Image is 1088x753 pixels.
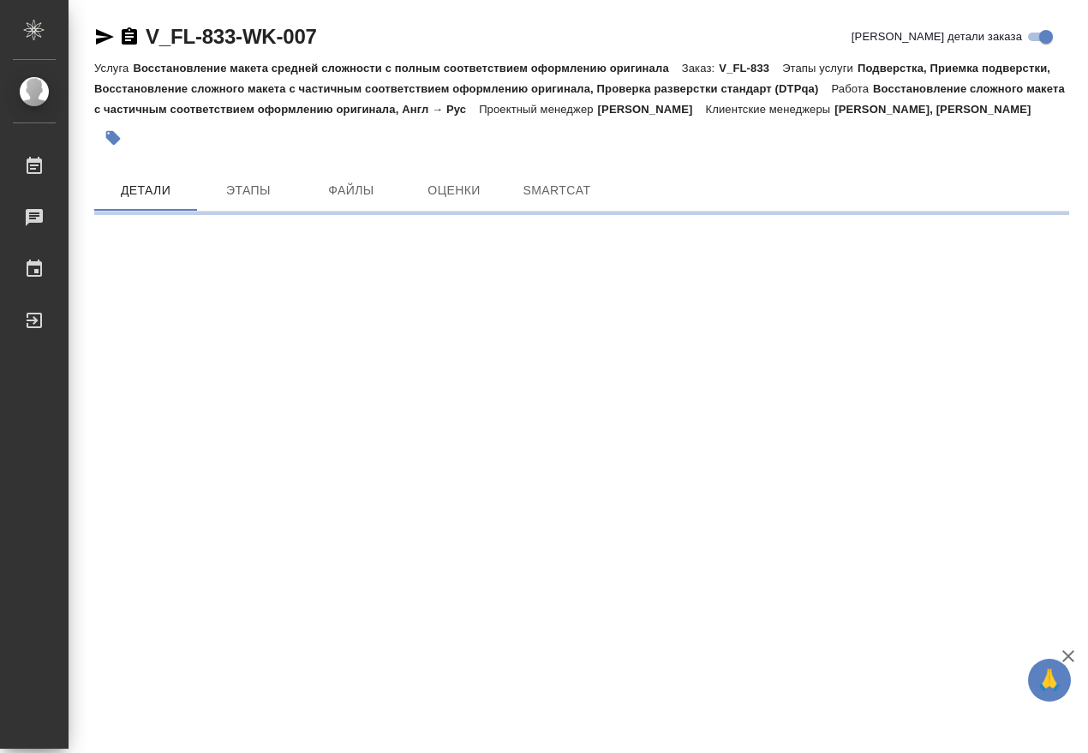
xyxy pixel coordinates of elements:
button: Добавить тэг [94,119,132,157]
a: V_FL-833-WK-007 [146,25,317,48]
span: 🙏 [1035,662,1064,698]
p: Восстановление макета средней сложности с полным соответствием оформлению оригинала [133,62,681,75]
p: Восстановление сложного макета с частичным соответствием оформлению оригинала, Англ → Рус [94,82,1065,116]
p: Клиентские менеджеры [706,103,835,116]
button: Скопировать ссылку [119,27,140,47]
span: Детали [105,180,187,201]
p: [PERSON_NAME], [PERSON_NAME] [834,103,1043,116]
button: 🙏 [1028,659,1071,702]
p: [PERSON_NAME] [598,103,706,116]
p: Проектный менеджер [479,103,597,116]
p: Услуга [94,62,133,75]
span: [PERSON_NAME] детали заказа [852,28,1022,45]
p: Этапы услуги [782,62,858,75]
p: Заказ: [682,62,719,75]
span: Файлы [310,180,392,201]
span: SmartCat [516,180,598,201]
p: V_FL-833 [719,62,782,75]
span: Этапы [207,180,290,201]
span: Оценки [413,180,495,201]
button: Скопировать ссылку для ЯМессенджера [94,27,115,47]
p: Работа [831,82,873,95]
